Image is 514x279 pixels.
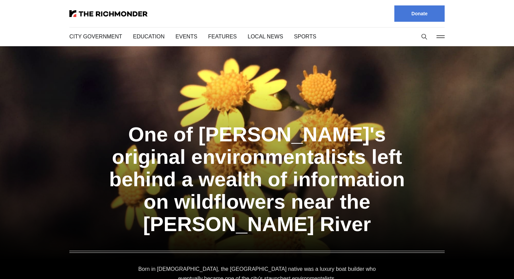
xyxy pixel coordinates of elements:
[394,5,445,22] a: Donate
[69,10,148,17] img: The Richmonder
[131,33,163,40] a: Education
[419,32,429,42] button: Search this site
[242,33,276,40] a: Local News
[205,33,231,40] a: Features
[287,33,307,40] a: Sports
[69,33,120,40] a: City Government
[174,33,194,40] a: Events
[115,98,399,239] a: One of [PERSON_NAME]'s original environmentalists left behind a wealth of information on wildflow...
[456,246,514,279] iframe: portal-trigger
